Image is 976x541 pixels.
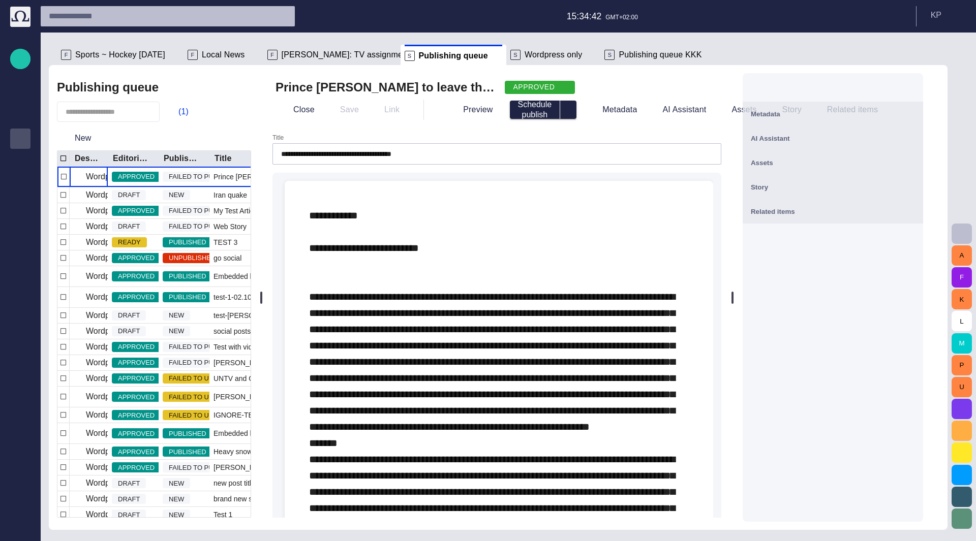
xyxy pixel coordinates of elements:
span: go social [213,253,241,263]
div: Destination [75,153,100,164]
span: DRAFT [112,310,146,321]
button: Metadata [743,102,923,126]
div: FSports ~ Hockey [DATE] [57,45,184,65]
p: Wordpress Reunion [86,477,158,489]
p: F [267,50,278,60]
span: NEW [163,494,190,504]
div: Media [10,169,30,189]
button: (1) [164,103,193,121]
button: Related items [809,101,881,119]
p: Wordpress Reunion [86,493,158,505]
span: PUBLISHED [163,292,212,302]
div: SWordpress only [506,45,601,65]
p: Story folders [14,112,26,122]
button: Schedule publish [510,101,561,119]
span: [PERSON_NAME]'s media (playout) [14,234,26,246]
span: DRAFT [112,326,146,336]
span: Prince William to leave the military 200008 [213,172,364,182]
p: S [604,50,615,60]
span: [PERSON_NAME]: TV assignment [282,50,410,60]
span: UNTV and OCTOPUS [213,373,284,384]
span: My Test Article hello dolly [213,206,337,216]
p: Wordpress Reunion [86,291,158,303]
button: A [952,245,972,266]
span: Rundowns [14,92,26,104]
p: Wordpress Reunion [86,171,158,183]
div: SPublishing queue KKK [600,45,720,65]
span: APPROVED [112,206,161,216]
div: Button group with publish options [510,101,577,119]
span: APPROVED [112,342,161,352]
label: Title [272,134,284,142]
span: NEW [163,326,190,336]
button: Preview [440,101,501,119]
p: 15:34:42 [567,10,602,23]
div: Editorial status [113,153,150,164]
span: Media [14,173,26,185]
p: F [188,50,198,60]
span: APPROVED [112,410,161,421]
div: [URL][DOMAIN_NAME] [10,311,30,332]
span: brand new story [213,494,264,504]
span: social posts test [213,326,264,336]
p: Wordpress Reunion [86,372,158,385]
span: Administration [14,194,26,206]
button: P [952,355,972,375]
h2: Publishing queue [57,80,159,94]
span: Metadata [751,110,780,118]
span: FAILED TO PUBLISH [163,358,238,368]
span: READY [112,237,147,247]
p: Social Media [14,275,26,285]
span: FAILED TO PUBLISH [163,172,238,182]
span: Social Media [14,275,26,287]
span: APPROVED [112,253,161,263]
div: FLocal News [184,45,263,65]
span: FAILED TO PUBLISH [163,463,238,473]
span: Publishing queue KKK [619,50,701,60]
p: Wordpress Reunion [86,427,158,439]
p: Wordpress Reunion [86,341,158,353]
p: S [510,50,521,60]
div: Octopus [10,352,30,372]
p: Media [14,173,26,183]
span: Related items [751,208,795,215]
button: Story [743,175,923,199]
p: Wordpress Reunion [86,189,158,201]
p: Wordpress Reunion [86,357,158,369]
span: new post title [213,478,255,488]
p: Wordpress Reunion [86,508,158,521]
p: Rundowns [14,92,26,102]
span: APPROVED [112,447,161,457]
div: [PERSON_NAME]'s media (playout) [10,230,30,250]
p: Administration [14,194,26,204]
span: Web Story [213,221,247,232]
span: NEW [163,310,190,321]
p: Wordpress Reunion [86,309,158,322]
p: Wordpress Reunion [86,325,158,337]
p: Wordpress Reunion [86,220,158,233]
span: UNPUBLISHED [163,253,222,263]
p: [PERSON_NAME]'s media (playout) [14,234,26,244]
span: APPROVED [112,271,161,281]
button: AI Assistant [645,101,710,119]
div: F[PERSON_NAME]: TV assignment [263,45,401,65]
button: K [952,289,972,309]
span: FAILED TO UNPUBLISH [163,392,248,402]
span: FAILED TO UNPUBLISH [163,373,248,384]
span: Media-test with filter [14,214,26,226]
p: AI Assistant [14,336,26,346]
button: select publish option [560,101,576,119]
p: Media-test with filter [14,214,26,224]
span: IGNORE-TEST [213,410,262,420]
span: Sports ~ Hockey [DATE] [75,50,165,60]
span: Heavy snow in northern Japan [213,447,364,457]
div: Publishing queue [10,129,30,149]
div: APPROVED [505,81,575,94]
h2: Prince William to leave the military 200008 [276,79,497,96]
p: Octopus [14,356,26,366]
p: Wordpress Reunion [86,205,158,217]
span: Publishing queue KKK [14,153,26,165]
button: U [952,377,972,397]
p: Wordpress Reunion [86,409,158,421]
div: AI Assistant [10,332,30,352]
